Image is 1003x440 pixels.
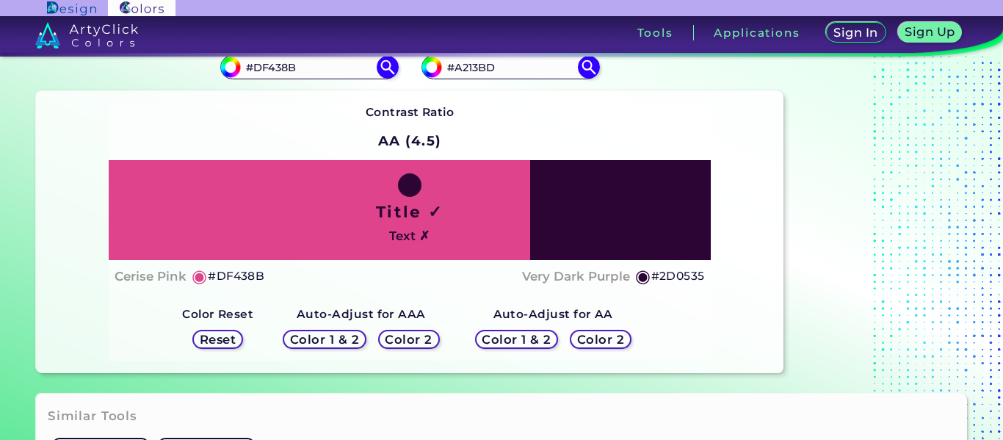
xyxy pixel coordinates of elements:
a: Sign Up [901,24,959,42]
h5: Color 2 [579,334,622,345]
h5: Color 1 & 2 [485,334,548,345]
img: logo_artyclick_colors_white.svg [35,22,139,48]
h4: Cerise Pink [115,266,187,287]
h5: Reset [201,334,234,345]
h3: Similar Tools [48,408,137,425]
h1: Title ✓ [376,201,443,223]
h2: AA (4.5) [372,125,449,157]
h5: Color 1 & 2 [294,334,356,345]
h5: ◉ [635,267,651,285]
strong: Color Reset [182,307,253,321]
h4: Very Dark Purple [522,266,630,287]
strong: Contrast Ratio [366,105,455,119]
strong: Auto-Adjust for AAA [297,307,426,321]
h3: Tools [637,27,673,38]
img: ArtyClick Design logo [47,1,96,15]
input: type color 2.. [442,57,579,77]
h5: #DF438B [208,267,264,286]
img: icon search [377,56,399,78]
h5: #2D0535 [651,267,705,286]
h5: Color 2 [388,334,430,345]
img: icon search [578,56,600,78]
h4: Text ✗ [389,226,430,247]
h5: Sign Up [908,26,953,37]
strong: Auto-Adjust for AA [493,307,613,321]
iframe: Advertisement [789,10,973,379]
h3: Applications [714,27,800,38]
input: type color 1.. [241,57,377,77]
a: Sign In [829,24,883,42]
h5: Sign In [836,27,875,38]
h5: ◉ [192,267,208,285]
